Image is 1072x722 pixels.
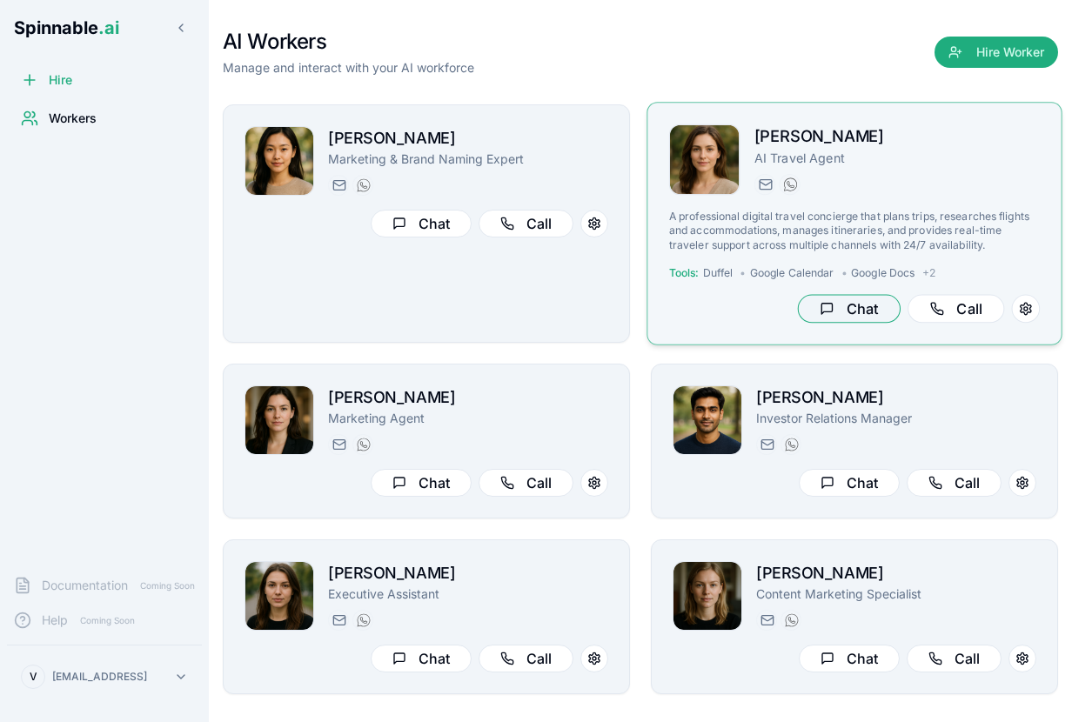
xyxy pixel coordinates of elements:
button: Send email to dana.allen@getspinnable.ai [328,610,349,631]
button: Send email to zoe@getspinnable.ai [328,434,349,455]
button: Hire Worker [935,37,1058,68]
button: Chat [799,469,900,497]
p: Content Marketing Specialist [756,585,1036,603]
img: Lily Qureshi [670,125,740,195]
button: Call [907,469,1002,497]
p: Manage and interact with your AI workforce [223,59,474,77]
button: Call [908,295,1004,324]
button: Send email to ingrid@getspinnable.ai [328,175,349,196]
button: WhatsApp [352,175,373,196]
span: + 2 [922,266,935,280]
span: Documentation [42,577,128,594]
span: Spinnable [14,17,119,38]
img: Zoe Brown [245,386,313,454]
span: Coming Soon [75,612,140,629]
button: Chat [371,210,472,237]
img: WhatsApp [357,613,371,627]
button: Send email to sofia@getspinnable.ai [756,610,777,631]
button: Send email to kai.dvorak@getspinnable.ai [756,434,777,455]
button: Chat [798,295,901,324]
button: WhatsApp [781,610,801,631]
img: WhatsApp [785,613,799,627]
button: Call [479,210,573,237]
img: WhatsApp [357,438,371,451]
button: WhatsApp [352,434,373,455]
span: • [841,266,848,280]
h2: [PERSON_NAME] [328,385,608,410]
h2: [PERSON_NAME] [754,124,1040,150]
button: Call [479,469,573,497]
p: [EMAIL_ADDRESS] [52,670,147,684]
img: Dana Allen [245,562,313,630]
span: Duffel [703,266,734,280]
span: Help [42,612,68,629]
button: WhatsApp [779,174,800,195]
span: Workers [49,110,97,127]
button: Chat [371,645,472,672]
h1: AI Workers [223,28,474,56]
button: WhatsApp [352,610,373,631]
span: .ai [98,17,119,38]
img: Kai Dvorak [673,386,741,454]
img: WhatsApp [783,177,797,191]
span: Google Calendar [750,266,834,280]
img: Sofia Guðmundsson [673,562,741,630]
span: • [740,266,746,280]
h2: [PERSON_NAME] [328,126,608,150]
button: Call [907,645,1002,672]
button: V[EMAIL_ADDRESS] [14,659,195,694]
button: Call [479,645,573,672]
img: Ingrid Kowalski [245,127,313,195]
span: Tools: [669,266,700,280]
button: Send email to lily@getspinnable.ai [754,174,775,195]
p: A professional digital travel concierge that plans trips, researches flights and accommodations, ... [669,210,1040,252]
p: Marketing & Brand Naming Expert [328,150,608,168]
img: WhatsApp [785,438,799,451]
img: WhatsApp [357,178,371,192]
h2: [PERSON_NAME] [756,385,1036,410]
h2: [PERSON_NAME] [328,561,608,585]
span: Hire [49,71,72,89]
button: WhatsApp [781,434,801,455]
button: Chat [799,645,900,672]
p: Executive Assistant [328,585,608,603]
span: Coming Soon [135,578,200,594]
span: V [30,670,37,684]
span: Google Docs [851,266,915,280]
button: Chat [371,469,472,497]
p: AI Travel Agent [754,149,1040,166]
h2: [PERSON_NAME] [756,561,1036,585]
p: Investor Relations Manager [756,410,1036,427]
a: Hire Worker [935,45,1058,63]
p: Marketing Agent [328,410,608,427]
